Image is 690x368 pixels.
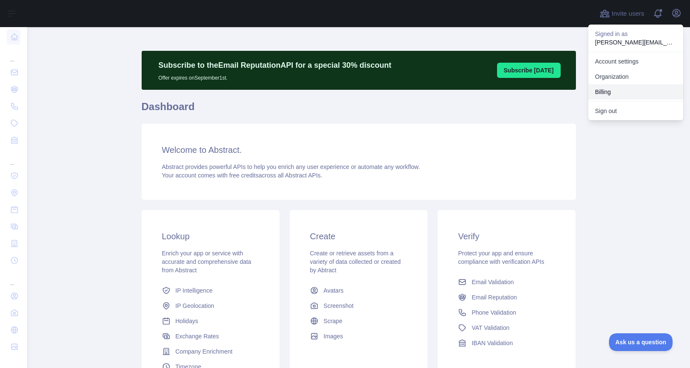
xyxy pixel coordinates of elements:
[162,250,251,274] span: Enrich your app or service with accurate and comprehensive data from Abstract
[307,298,411,313] a: Screenshot
[7,149,20,166] div: ...
[324,332,343,340] span: Images
[176,347,233,356] span: Company Enrichment
[588,54,683,69] a: Account settings
[162,144,556,156] h3: Welcome to Abstract.
[472,339,513,347] span: IBAN Validation
[159,283,263,298] a: IP Intelligence
[609,333,673,351] iframe: Toggle Customer Support
[229,172,259,179] span: free credits
[159,71,391,81] p: Offer expires on September 1st.
[455,320,559,335] a: VAT Validation
[142,100,576,120] h1: Dashboard
[162,230,259,242] h3: Lookup
[7,270,20,287] div: ...
[472,324,509,332] span: VAT Validation
[595,30,676,38] p: Signed in as
[458,250,544,265] span: Protect your app and ensure compliance with verification APIs
[176,286,213,295] span: IP Intelligence
[455,274,559,290] a: Email Validation
[307,329,411,344] a: Images
[159,298,263,313] a: IP Geolocation
[159,329,263,344] a: Exchange Rates
[598,7,646,20] button: Invite users
[455,305,559,320] a: Phone Validation
[455,335,559,351] a: IBAN Validation
[588,84,683,100] button: Billing
[324,286,344,295] span: Avatars
[162,163,420,170] span: Abstract provides powerful APIs to help you enrich any user experience or automate any workflow.
[588,103,683,119] button: Sign out
[497,63,561,78] button: Subscribe [DATE]
[324,317,342,325] span: Scrape
[595,38,676,47] p: [PERSON_NAME][EMAIL_ADDRESS][DOMAIN_NAME]
[310,250,401,274] span: Create or retrieve assets from a variety of data collected or created by Abtract
[455,290,559,305] a: Email Reputation
[159,313,263,329] a: Holidays
[176,317,198,325] span: Holidays
[176,302,215,310] span: IP Geolocation
[472,278,514,286] span: Email Validation
[307,283,411,298] a: Avatars
[472,293,517,302] span: Email Reputation
[310,230,407,242] h3: Create
[7,46,20,63] div: ...
[162,172,322,179] span: Your account comes with across all Abstract APIs.
[176,332,219,340] span: Exchange Rates
[324,302,354,310] span: Screenshot
[612,9,644,19] span: Invite users
[472,308,516,317] span: Phone Validation
[458,230,555,242] h3: Verify
[307,313,411,329] a: Scrape
[159,59,391,71] p: Subscribe to the Email Reputation API for a special 30 % discount
[159,344,263,359] a: Company Enrichment
[588,69,683,84] a: Organization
